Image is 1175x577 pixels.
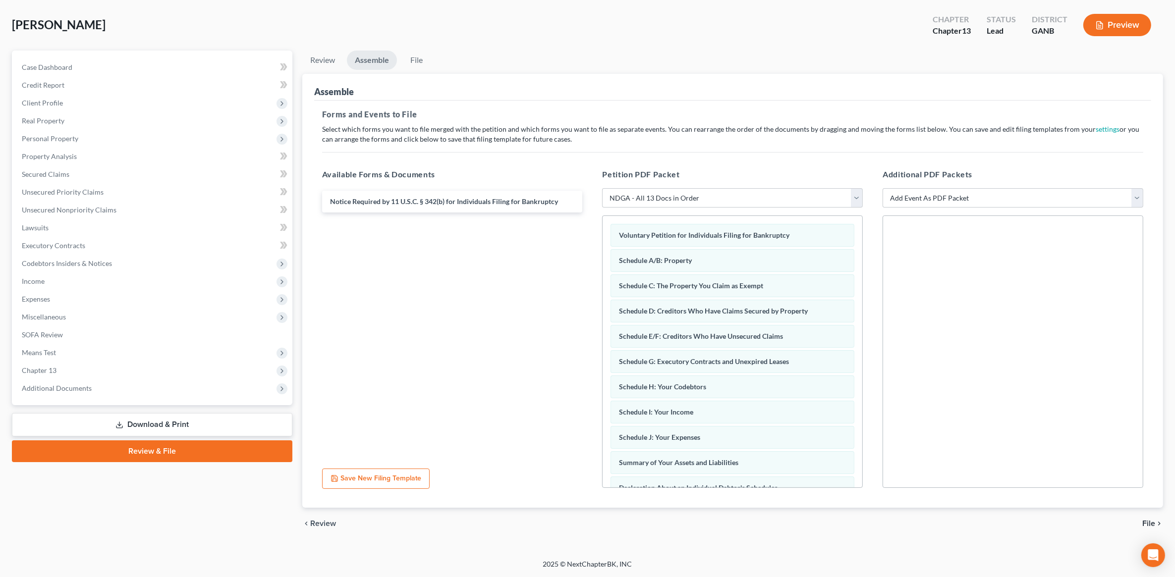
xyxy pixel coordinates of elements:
a: Review & File [12,440,292,462]
span: Means Test [22,348,56,357]
button: Save New Filing Template [322,469,430,489]
span: Schedule J: Your Expenses [619,433,700,441]
i: chevron_right [1155,520,1163,527]
div: Lead [987,25,1016,37]
div: Status [987,14,1016,25]
a: Assemble [347,51,397,70]
a: File [401,51,433,70]
span: Schedule C: The Property You Claim as Exempt [619,281,763,290]
span: Schedule E/F: Creditors Who Have Unsecured Claims [619,332,783,340]
a: Unsecured Nonpriority Claims [14,201,292,219]
button: Preview [1083,14,1151,36]
span: [PERSON_NAME] [12,17,106,32]
span: Income [22,277,45,285]
span: Personal Property [22,134,78,143]
span: Client Profile [22,99,63,107]
span: Lawsuits [22,223,49,232]
a: Download & Print [12,413,292,436]
span: Declaration About an Individual Debtor's Schedules [619,483,778,492]
span: Executory Contracts [22,241,85,250]
span: Case Dashboard [22,63,72,71]
button: chevron_left Review [302,520,346,527]
a: Case Dashboard [14,58,292,76]
div: GANB [1032,25,1067,37]
span: Additional Documents [22,384,92,392]
a: settings [1096,125,1119,133]
span: Schedule A/B: Property [619,256,692,264]
a: Lawsuits [14,219,292,237]
span: Expenses [22,295,50,303]
h5: Available Forms & Documents [322,168,583,180]
a: Secured Claims [14,165,292,183]
span: Credit Report [22,81,64,89]
span: Unsecured Priority Claims [22,188,104,196]
a: Credit Report [14,76,292,94]
span: 13 [962,26,971,35]
span: Notice Required by 11 U.S.C. § 342(b) for Individuals Filing for Bankruptcy [330,197,558,206]
a: Review [302,51,343,70]
a: Unsecured Priority Claims [14,183,292,201]
span: Chapter 13 [22,366,56,374]
span: Miscellaneous [22,313,66,321]
span: Schedule I: Your Income [619,408,693,416]
span: Schedule H: Your Codebtors [619,382,706,391]
div: Assemble [314,86,354,98]
span: Secured Claims [22,170,69,178]
span: File [1142,520,1155,527]
span: Unsecured Nonpriority Claims [22,206,116,214]
span: SOFA Review [22,330,63,339]
div: Chapter [933,14,971,25]
div: 2025 © NextChapterBK, INC [305,559,870,577]
span: Property Analysis [22,152,77,160]
span: Review [310,520,336,527]
span: Voluntary Petition for Individuals Filing for Bankruptcy [619,231,789,239]
div: Chapter [933,25,971,37]
a: Executory Contracts [14,237,292,255]
span: Petition PDF Packet [602,169,679,179]
span: Real Property [22,116,64,125]
a: Property Analysis [14,148,292,165]
h5: Additional PDF Packets [883,168,1143,180]
span: Codebtors Insiders & Notices [22,259,112,267]
span: Schedule D: Creditors Who Have Claims Secured by Property [619,307,808,315]
span: Schedule G: Executory Contracts and Unexpired Leases [619,357,789,366]
h5: Forms and Events to File [322,108,1143,120]
i: chevron_left [302,520,310,527]
p: Select which forms you want to file merged with the petition and which forms you want to file as ... [322,124,1143,144]
a: SOFA Review [14,326,292,344]
span: Summary of Your Assets and Liabilities [619,458,738,467]
div: District [1032,14,1067,25]
div: Open Intercom Messenger [1141,543,1165,567]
